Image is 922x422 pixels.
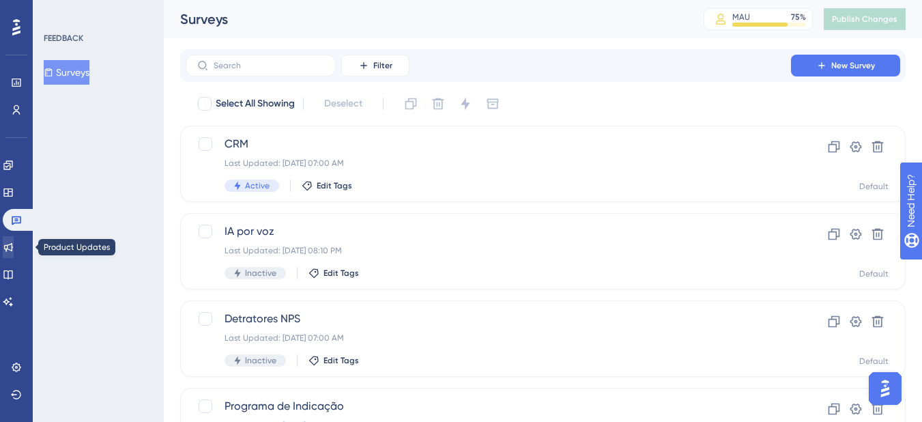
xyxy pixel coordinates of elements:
[865,368,906,409] iframe: UserGuiding AI Assistant Launcher
[859,356,889,367] div: Default
[732,12,750,23] div: MAU
[245,268,276,279] span: Inactive
[216,96,295,112] span: Select All Showing
[831,60,875,71] span: New Survey
[225,158,752,169] div: Last Updated: [DATE] 07:00 AM
[308,268,359,279] button: Edit Tags
[225,245,752,256] div: Last Updated: [DATE] 08:10 PM
[225,136,752,152] span: CRM
[245,180,270,191] span: Active
[32,3,85,20] span: Need Help?
[859,268,889,279] div: Default
[225,333,752,343] div: Last Updated: [DATE] 07:00 AM
[859,181,889,192] div: Default
[308,355,359,366] button: Edit Tags
[225,398,752,414] span: Programa de Indicação
[180,10,669,29] div: Surveys
[302,180,352,191] button: Edit Tags
[341,55,409,76] button: Filter
[44,60,89,85] button: Surveys
[791,55,900,76] button: New Survey
[323,355,359,366] span: Edit Tags
[824,8,906,30] button: Publish Changes
[791,12,806,23] div: 75 %
[373,60,392,71] span: Filter
[225,223,752,240] span: IA por voz
[324,96,362,112] span: Deselect
[832,14,897,25] span: Publish Changes
[245,355,276,366] span: Inactive
[225,311,752,327] span: Detratores NPS
[44,33,83,44] div: FEEDBACK
[312,92,375,116] button: Deselect
[214,61,324,70] input: Search
[317,180,352,191] span: Edit Tags
[323,268,359,279] span: Edit Tags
